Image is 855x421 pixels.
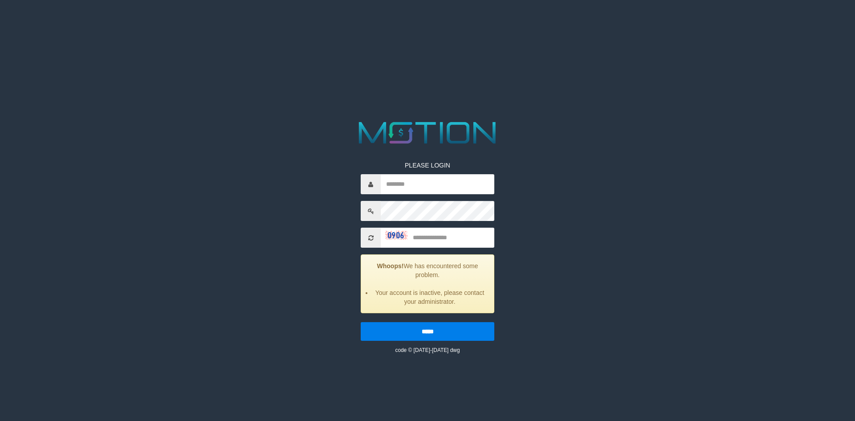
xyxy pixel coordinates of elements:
[353,118,502,147] img: MOTION_logo.png
[385,231,407,240] img: captcha
[361,254,494,313] div: We has encountered some problem.
[395,347,460,353] small: code © [DATE]-[DATE] dwg
[372,288,487,306] li: Your account is inactive, please contact your administrator.
[361,161,494,170] p: PLEASE LOGIN
[377,262,404,270] strong: Whoops!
